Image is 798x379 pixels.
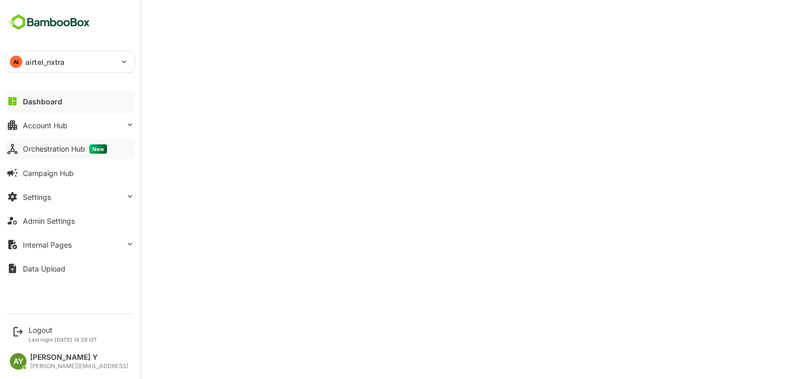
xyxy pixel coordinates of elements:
[5,91,135,112] button: Dashboard
[25,57,65,67] p: airtel_nxtra
[30,363,128,370] div: [PERSON_NAME][EMAIL_ADDRESS]
[5,210,135,231] button: Admin Settings
[23,216,75,225] div: Admin Settings
[23,121,68,130] div: Account Hub
[89,144,107,154] span: New
[30,353,128,362] div: [PERSON_NAME] Y
[23,144,107,154] div: Orchestration Hub
[23,193,51,201] div: Settings
[5,234,135,255] button: Internal Pages
[6,51,135,72] div: AIairtel_nxtra
[5,163,135,183] button: Campaign Hub
[10,56,22,68] div: AI
[29,326,97,334] div: Logout
[5,258,135,279] button: Data Upload
[5,186,135,207] button: Settings
[23,169,74,178] div: Campaign Hub
[23,97,62,106] div: Dashboard
[10,353,26,370] div: AY
[23,240,72,249] div: Internal Pages
[5,115,135,136] button: Account Hub
[23,264,65,273] div: Data Upload
[29,336,97,343] p: Last login: [DATE] 14:29 IST
[5,139,135,159] button: Orchestration HubNew
[5,12,93,32] img: BambooboxFullLogoMark.5f36c76dfaba33ec1ec1367b70bb1252.svg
